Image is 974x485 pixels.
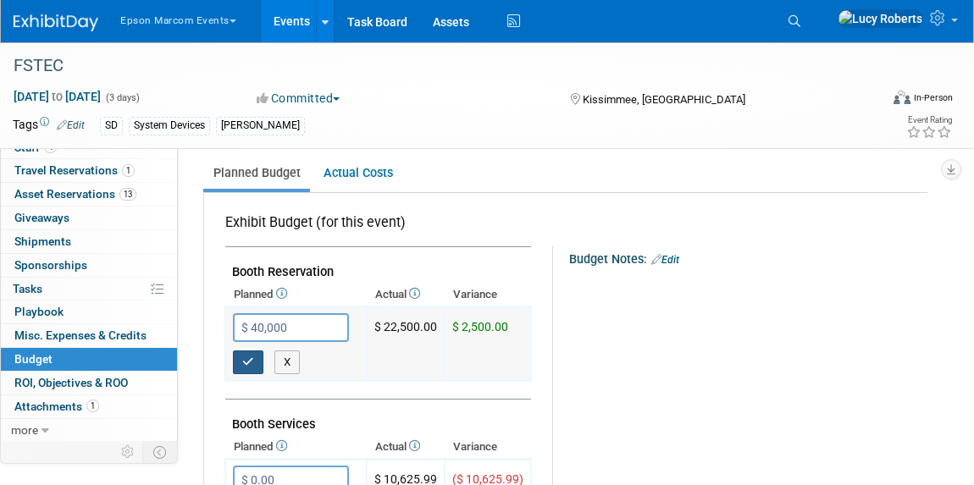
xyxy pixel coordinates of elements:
[11,423,38,437] span: more
[14,187,136,201] span: Asset Reservations
[8,51,861,81] div: FSTEC
[225,435,367,459] th: Planned
[13,116,85,135] td: Tags
[1,207,177,229] a: Giveaways
[113,441,143,463] td: Personalize Event Tab Strip
[583,93,745,106] span: Kissimmee, [GEOGRAPHIC_DATA]
[1,159,177,182] a: Travel Reservations1
[838,9,923,28] img: Lucy Roberts
[13,282,42,295] span: Tasks
[445,283,531,306] th: Variance
[445,435,531,459] th: Variance
[143,441,178,463] td: Toggle Event Tabs
[906,116,952,124] div: Event Rating
[1,348,177,371] a: Budget
[14,305,64,318] span: Playbook
[1,372,177,394] a: ROI, Objectives & ROO
[14,234,71,248] span: Shipments
[57,119,85,131] a: Edit
[1,183,177,206] a: Asset Reservations13
[49,90,65,103] span: to
[807,88,954,113] div: Event Format
[14,400,99,413] span: Attachments
[216,117,305,135] div: [PERSON_NAME]
[1,254,177,277] a: Sponsorships
[14,328,147,342] span: Misc. Expenses & Credits
[14,376,128,389] span: ROI, Objectives & ROO
[1,419,177,442] a: more
[14,141,57,154] span: Staff
[367,435,445,459] th: Actual
[203,157,310,189] a: Planned Budget
[367,283,445,306] th: Actual
[14,163,135,177] span: Travel Reservations
[129,117,210,135] div: System Devices
[894,91,910,104] img: Format-Inperson.png
[1,230,177,253] a: Shipments
[100,117,123,135] div: SD
[651,254,679,266] a: Edit
[313,157,402,189] a: Actual Costs
[225,213,524,241] div: Exhibit Budget (for this event)
[14,14,98,31] img: ExhibitDay
[225,400,531,436] td: Booth Services
[251,90,346,107] button: Committed
[569,246,927,268] div: Budget Notes:
[14,258,87,272] span: Sponsorships
[225,283,367,306] th: Planned
[119,188,136,201] span: 13
[374,320,437,333] span: $ 22,500.00
[274,350,301,374] button: X
[1,324,177,347] a: Misc. Expenses & Credits
[104,92,140,103] span: (3 days)
[14,352,53,366] span: Budget
[913,91,953,104] div: In-Person
[86,400,99,412] span: 1
[225,247,531,284] td: Booth Reservation
[1,300,177,323] a: Playbook
[14,211,69,224] span: Giveaways
[44,141,57,153] span: 4
[452,320,508,333] span: $ 2,500.00
[13,89,102,104] span: [DATE] [DATE]
[1,278,177,300] a: Tasks
[1,395,177,418] a: Attachments1
[122,164,135,177] span: 1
